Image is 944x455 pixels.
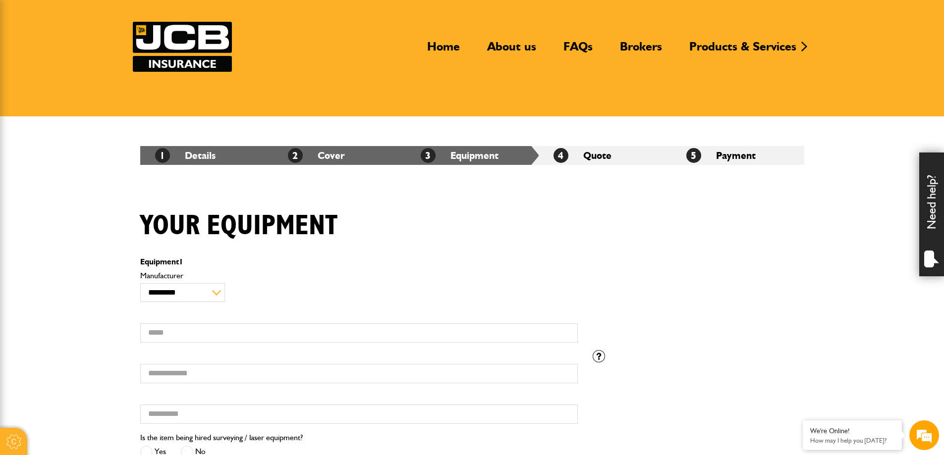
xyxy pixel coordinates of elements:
div: Need help? [919,152,944,276]
span: 4 [554,148,568,163]
div: We're Online! [810,427,894,435]
span: 1 [179,257,183,266]
a: JCB Insurance Services [133,22,232,72]
a: Home [420,39,467,62]
a: About us [480,39,544,62]
label: Is the item being hired surveying / laser equipment? [140,434,303,442]
p: How may I help you today? [810,437,894,444]
span: 2 [288,148,303,163]
a: 2Cover [288,150,345,161]
label: Manufacturer [140,272,578,280]
li: Payment [671,146,804,165]
a: 1Details [155,150,216,161]
a: Brokers [612,39,669,62]
span: 3 [421,148,436,163]
span: 1 [155,148,170,163]
h1: Your equipment [140,209,337,243]
img: JCB Insurance Services logo [133,22,232,72]
li: Equipment [406,146,539,165]
a: FAQs [556,39,600,62]
span: 5 [686,148,701,163]
a: Products & Services [682,39,804,62]
li: Quote [539,146,671,165]
p: Equipment [140,258,578,266]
